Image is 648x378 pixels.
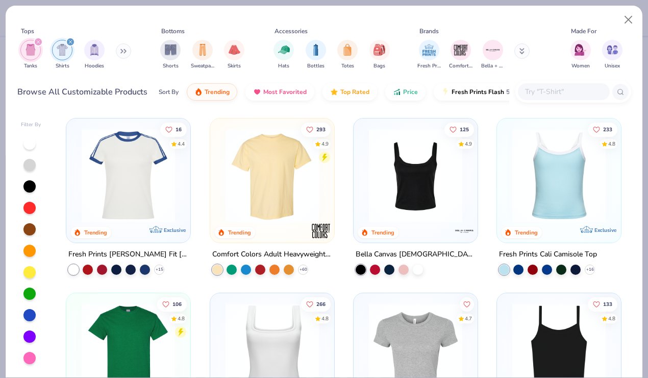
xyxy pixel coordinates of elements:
[586,267,594,273] span: + 16
[205,88,230,96] span: Trending
[165,44,177,56] img: Shorts Image
[52,40,72,70] div: filter for Shirts
[602,40,622,70] div: filter for Unisex
[278,44,290,56] img: Hats Image
[449,62,472,70] span: Comfort Colors
[160,40,181,70] div: filter for Shorts
[228,62,241,70] span: Skirts
[330,88,338,96] img: TopRated.gif
[594,227,616,233] span: Exclusive
[164,227,186,233] span: Exclusive
[481,40,505,70] div: filter for Bella + Canvas
[163,62,179,70] span: Shorts
[57,44,68,56] img: Shirts Image
[603,127,612,132] span: 233
[341,62,354,70] span: Totes
[369,40,390,70] div: filter for Bags
[21,121,41,129] div: Filter By
[449,40,472,70] div: filter for Comfort Colors
[316,127,325,132] span: 293
[89,44,100,56] img: Hoodies Image
[460,297,474,312] button: Like
[278,62,289,70] span: Hats
[253,88,261,96] img: most_fav.gif
[21,27,34,36] div: Tops
[20,40,41,70] button: filter button
[178,140,185,148] div: 4.4
[25,44,36,56] img: Tanks Image
[77,129,180,222] img: e5540c4d-e74a-4e58-9a52-192fe86bec9f
[575,44,586,56] img: Women Image
[419,27,439,36] div: Brands
[224,40,244,70] div: filter for Skirts
[434,83,552,101] button: Fresh Prints Flash5 day delivery
[68,248,188,261] div: Fresh Prints [PERSON_NAME] Fit [PERSON_NAME] Shirt with Stripes
[20,40,41,70] div: filter for Tanks
[607,44,618,56] img: Unisex Image
[465,315,472,323] div: 4.7
[176,127,182,132] span: 16
[608,315,615,323] div: 4.8
[172,302,182,307] span: 106
[444,122,474,136] button: Like
[160,122,187,136] button: Like
[229,44,240,56] img: Skirts Image
[588,122,617,136] button: Like
[301,122,330,136] button: Like
[159,87,179,97] div: Sort By
[417,62,441,70] span: Fresh Prints
[506,86,544,98] span: 5 day delivery
[191,62,214,70] span: Sweatpants
[385,83,426,101] button: Price
[608,140,615,148] div: 4.8
[273,40,294,70] button: filter button
[403,88,418,96] span: Price
[316,302,325,307] span: 266
[619,10,638,30] button: Close
[17,86,147,98] div: Browse All Customizable Products
[161,27,185,36] div: Bottoms
[485,42,501,58] img: Bella + Canvas Image
[197,44,208,56] img: Sweatpants Image
[245,83,314,101] button: Most Favorited
[194,88,203,96] img: trending.gif
[570,40,591,70] div: filter for Women
[417,40,441,70] button: filter button
[467,129,571,222] img: 80dc4ece-0e65-4f15-94a6-2a872a258fbd
[507,129,611,222] img: a25d9891-da96-49f3-a35e-76288174bf3a
[373,62,385,70] span: Bags
[178,315,185,323] div: 4.8
[460,127,469,132] span: 125
[364,129,467,222] img: 8af284bf-0d00-45ea-9003-ce4b9a3194ad
[187,83,237,101] button: Trending
[324,129,428,222] img: e55d29c3-c55d-459c-bfd9-9b1c499ab3c6
[571,27,596,36] div: Made For
[570,40,591,70] button: filter button
[605,62,620,70] span: Unisex
[449,40,472,70] button: filter button
[220,129,324,222] img: 029b8af0-80e6-406f-9fdc-fdf898547912
[337,40,358,70] button: filter button
[191,40,214,70] div: filter for Sweatpants
[84,40,105,70] button: filter button
[421,42,437,58] img: Fresh Prints Image
[340,88,369,96] span: Top Rated
[321,315,328,323] div: 4.8
[212,248,332,261] div: Comfort Colors Adult Heavyweight T-Shirt
[24,62,37,70] span: Tanks
[453,42,468,58] img: Comfort Colors Image
[307,62,325,70] span: Bottles
[499,248,597,261] div: Fresh Prints Cali Camisole Top
[52,40,72,70] button: filter button
[356,248,476,261] div: Bella Canvas [DEMOGRAPHIC_DATA]' Micro Ribbed Scoop Tank
[191,40,214,70] button: filter button
[441,88,450,96] img: flash.gif
[337,40,358,70] div: filter for Totes
[301,297,330,312] button: Like
[602,40,622,70] button: filter button
[85,62,104,70] span: Hoodies
[157,297,187,312] button: Like
[524,86,603,98] input: Try "T-Shirt"
[481,62,505,70] span: Bella + Canvas
[465,140,472,148] div: 4.9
